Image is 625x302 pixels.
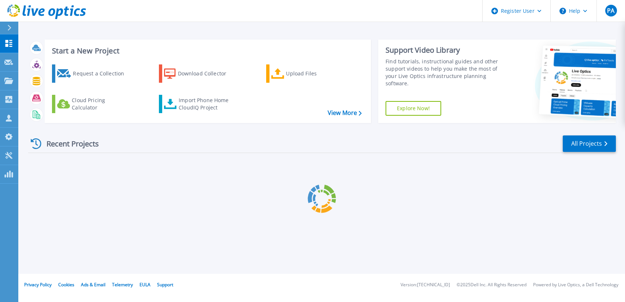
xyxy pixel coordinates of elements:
[457,283,527,287] li: © 2025 Dell Inc. All Rights Reserved
[24,282,52,288] a: Privacy Policy
[401,283,450,287] li: Version: [TECHNICAL_ID]
[28,135,109,153] div: Recent Projects
[112,282,133,288] a: Telemetry
[286,66,345,81] div: Upload Files
[533,283,618,287] li: Powered by Live Optics, a Dell Technology
[386,45,506,55] div: Support Video Library
[139,282,150,288] a: EULA
[178,66,237,81] div: Download Collector
[72,97,130,111] div: Cloud Pricing Calculator
[52,95,134,113] a: Cloud Pricing Calculator
[73,66,131,81] div: Request a Collection
[157,282,173,288] a: Support
[81,282,105,288] a: Ads & Email
[563,135,616,152] a: All Projects
[159,64,241,83] a: Download Collector
[607,8,614,14] span: PA
[179,97,236,111] div: Import Phone Home CloudIQ Project
[328,109,362,116] a: View More
[386,101,441,116] a: Explore Now!
[58,282,74,288] a: Cookies
[52,47,361,55] h3: Start a New Project
[52,64,134,83] a: Request a Collection
[386,58,506,87] div: Find tutorials, instructional guides and other support videos to help you make the most of your L...
[266,64,348,83] a: Upload Files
